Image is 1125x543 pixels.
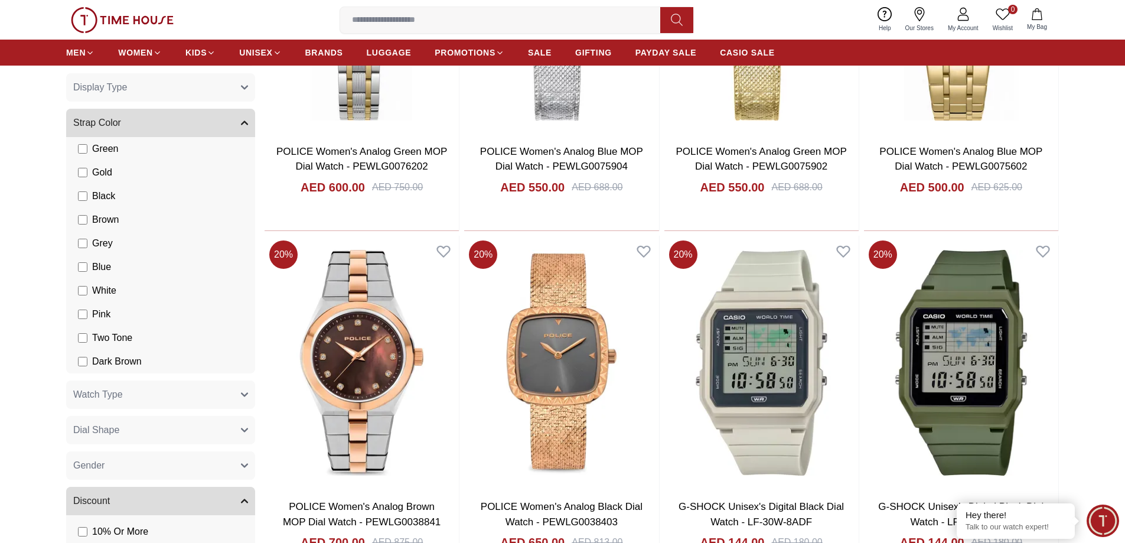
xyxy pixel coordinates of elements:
a: CASIO SALE [720,42,775,63]
span: Blue [92,260,111,274]
a: G-SHOCK Unisex's Digital Black Dial Watch - LF-30W-3ADF [878,501,1044,528]
a: PAYDAY SALE [635,42,696,63]
span: Green [92,142,118,156]
a: POLICE Women's Analog Black Dial Watch - PEWLG0038403 [481,501,643,528]
span: 20 % [469,240,497,269]
span: BRANDS [305,47,343,58]
span: Display Type [73,80,127,95]
img: G-SHOCK Unisex's Digital Black Dial Watch - LF-30W-8ADF [664,236,859,490]
input: Pink [78,310,87,319]
span: Pink [92,307,110,321]
span: Black [92,189,115,203]
button: Watch Type [66,381,255,409]
span: Help [874,24,896,32]
span: GIFTING [575,47,612,58]
a: POLICE Women's Analog Blue MOP Dial Watch - PEWLG0075602 [879,146,1042,173]
input: Green [78,144,87,154]
h4: AED 500.00 [900,179,964,196]
a: UNISEX [239,42,281,63]
span: Gold [92,165,112,180]
button: Gender [66,451,255,480]
a: PROMOTIONS [435,42,504,63]
span: Grey [92,236,113,251]
img: G-SHOCK Unisex's Digital Black Dial Watch - LF-30W-3ADF [864,236,1058,490]
a: POLICE Women's Analog Blue MOP Dial Watch - PEWLG0075904 [480,146,643,173]
button: Strap Color [66,109,255,137]
span: Watch Type [73,388,123,402]
a: WOMEN [118,42,162,63]
input: Two Tone [78,333,87,343]
img: POLICE Women's Analog Black Dial Watch - PEWLG0038403 [464,236,658,490]
h4: AED 550.00 [500,179,565,196]
button: My Bag [1020,6,1054,34]
span: MEN [66,47,86,58]
span: White [92,284,116,298]
span: Our Stores [901,24,938,32]
span: 20 % [269,240,298,269]
span: 20 % [869,240,897,269]
a: KIDS [185,42,216,63]
span: WOMEN [118,47,153,58]
input: Blue [78,262,87,272]
span: Two Tone [92,331,132,345]
span: PAYDAY SALE [635,47,696,58]
input: White [78,286,87,295]
button: Dial Shape [66,416,255,444]
div: AED 750.00 [372,180,423,194]
div: AED 688.00 [572,180,622,194]
p: Talk to our watch expert! [966,522,1066,532]
img: ... [71,7,174,33]
span: 20 % [669,240,697,269]
img: POLICE Women's Analog Brown MOP Dial Watch - PEWLG0038841 [265,236,459,490]
span: 0 [1008,5,1018,14]
button: Display Type [66,73,255,102]
span: Dark Brown [92,355,142,369]
div: AED 688.00 [771,180,822,194]
div: Hey there! [966,509,1066,521]
input: Dark Brown [78,357,87,366]
span: SALE [528,47,552,58]
span: KIDS [185,47,207,58]
a: LUGGAGE [367,42,412,63]
a: Help [872,5,898,35]
input: Gold [78,168,87,177]
a: POLICE Women's Analog Green MOP Dial Watch - PEWLG0076202 [276,146,447,173]
span: Strap Color [73,116,121,130]
span: 10 % Or More [92,525,148,539]
h4: AED 550.00 [700,179,765,196]
span: Brown [92,213,119,227]
span: Discount [73,494,110,508]
input: Black [78,191,87,201]
div: AED 625.00 [971,180,1022,194]
a: G-SHOCK Unisex's Digital Black Dial Watch - LF-30W-8ADF [679,501,844,528]
input: Grey [78,239,87,248]
a: POLICE Women's Analog Brown MOP Dial Watch - PEWLG0038841 [283,501,441,528]
h4: AED 600.00 [301,179,365,196]
input: 10% Or More [78,527,87,537]
span: My Bag [1022,22,1052,31]
a: GIFTING [575,42,612,63]
a: Our Stores [898,5,941,35]
input: Brown [78,215,87,225]
span: Dial Shape [73,423,119,437]
a: BRANDS [305,42,343,63]
a: 0Wishlist [986,5,1020,35]
span: UNISEX [239,47,272,58]
span: My Account [943,24,983,32]
a: MEN [66,42,94,63]
button: Discount [66,487,255,515]
span: CASIO SALE [720,47,775,58]
span: LUGGAGE [367,47,412,58]
span: Gender [73,459,105,473]
a: POLICE Women's Analog Green MOP Dial Watch - PEWLG0075902 [676,146,847,173]
a: SALE [528,42,552,63]
span: PROMOTIONS [435,47,495,58]
span: Wishlist [988,24,1018,32]
div: Chat Widget [1087,505,1119,537]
